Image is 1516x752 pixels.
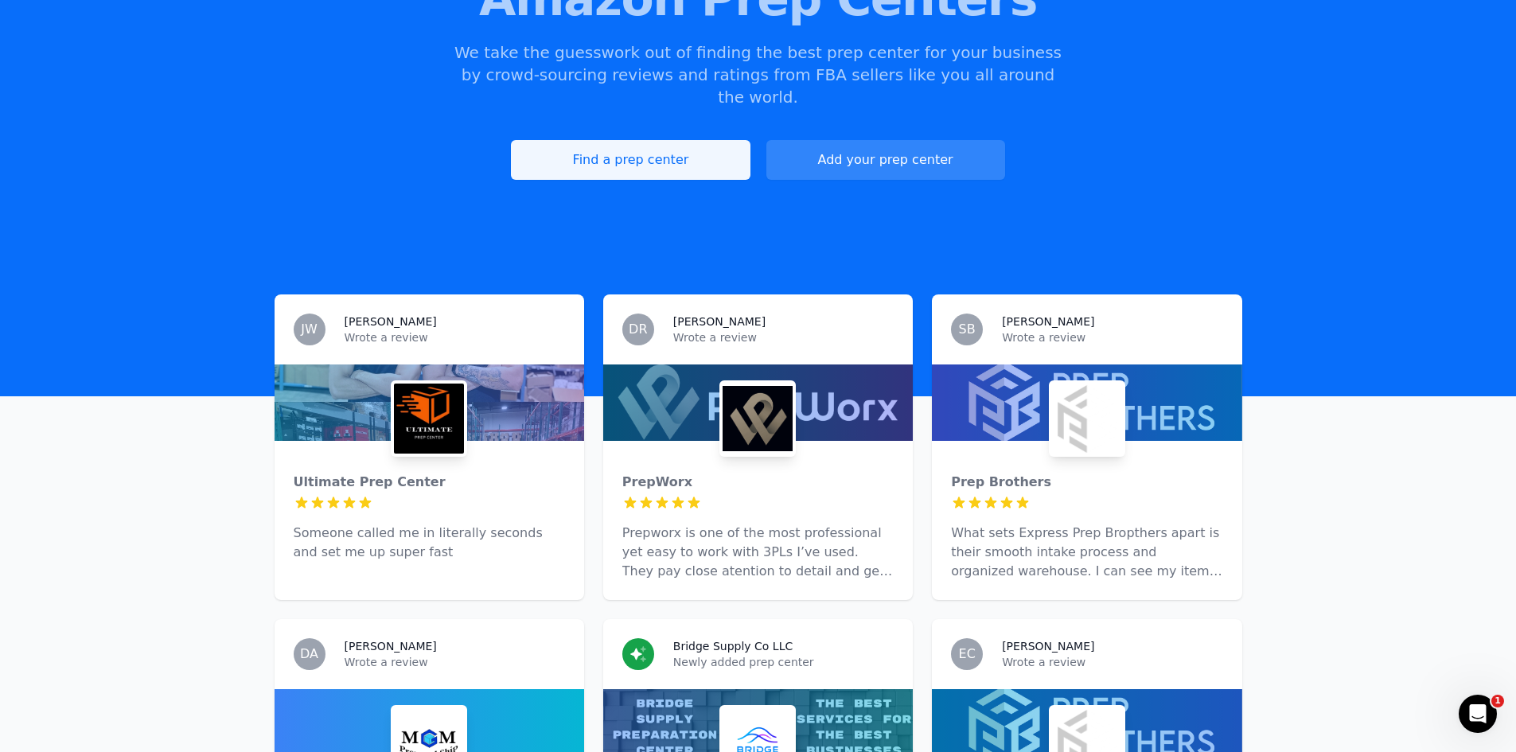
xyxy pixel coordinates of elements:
div: PrepWorx [622,473,894,492]
a: DR[PERSON_NAME]Wrote a reviewPrepWorxPrepWorxPrepworx is one of the most professional yet easy to... [603,294,913,600]
img: Prep Brothers [1052,384,1122,454]
p: Newly added prep center [673,654,894,670]
span: DR [629,323,647,336]
h3: [PERSON_NAME] [1002,638,1094,654]
h3: [PERSON_NAME] [1002,314,1094,329]
p: Prepworx is one of the most professional yet easy to work with 3PLs I’ve used. They pay close ate... [622,524,894,581]
p: Someone called me in literally seconds and set me up super fast [294,524,565,562]
p: Wrote a review [1002,329,1222,345]
h3: [PERSON_NAME] [345,314,437,329]
p: Wrote a review [345,329,565,345]
p: Wrote a review [345,654,565,670]
div: Prep Brothers [951,473,1222,492]
a: Add your prep center [766,140,1005,180]
a: SB[PERSON_NAME]Wrote a reviewPrep BrothersPrep BrothersWhat sets Express Prep Bropthers apart is ... [932,294,1241,600]
p: What sets Express Prep Bropthers apart is their smooth intake process and organized warehouse. I ... [951,524,1222,581]
span: SB [959,323,976,336]
span: EC [959,648,976,660]
h3: Bridge Supply Co LLC [673,638,793,654]
div: Ultimate Prep Center [294,473,565,492]
span: JW [301,323,318,336]
p: Wrote a review [673,329,894,345]
img: PrepWorx [723,384,793,454]
img: Ultimate Prep Center [394,384,464,454]
p: We take the guesswork out of finding the best prep center for your business by crowd-sourcing rev... [453,41,1064,108]
iframe: Intercom live chat [1459,695,1497,733]
span: DA [300,648,318,660]
span: 1 [1491,695,1504,707]
a: JW[PERSON_NAME]Wrote a reviewUltimate Prep CenterUltimate Prep CenterSomeone called me in literal... [275,294,584,600]
a: Find a prep center [511,140,750,180]
h3: [PERSON_NAME] [673,314,766,329]
h3: [PERSON_NAME] [345,638,437,654]
p: Wrote a review [1002,654,1222,670]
